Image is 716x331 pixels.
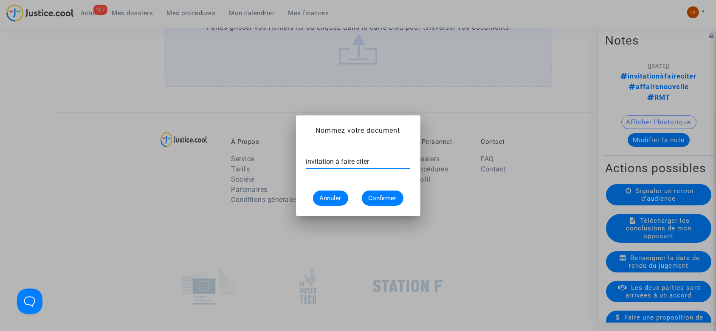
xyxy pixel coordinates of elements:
[369,194,397,202] span: Confirmer
[316,126,400,135] span: Nommez votre document
[320,194,341,202] span: Annuler
[313,191,348,206] button: Annuler
[362,191,403,206] button: Confirmer
[17,289,42,314] iframe: Help Scout Beacon - Open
